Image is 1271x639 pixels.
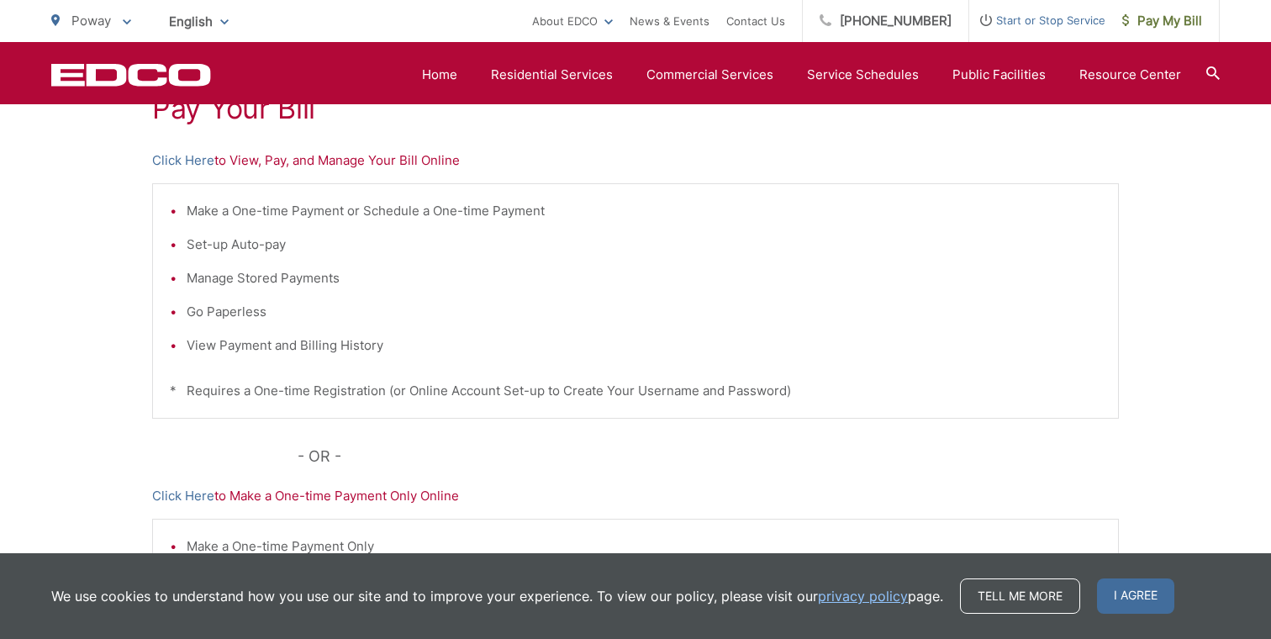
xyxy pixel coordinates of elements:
p: * Requires a One-time Registration (or Online Account Set-up to Create Your Username and Password) [170,381,1101,401]
h1: Pay Your Bill [152,92,1119,125]
a: Home [422,65,457,85]
li: Make a One-time Payment or Schedule a One-time Payment [187,201,1101,221]
a: Contact Us [726,11,785,31]
li: Make a One-time Payment Only [187,536,1101,557]
a: Commercial Services [646,65,773,85]
p: to View, Pay, and Manage Your Bill Online [152,151,1119,171]
a: About EDCO [532,11,613,31]
p: - OR - [298,444,1120,469]
p: We use cookies to understand how you use our site and to improve your experience. To view our pol... [51,586,943,606]
a: Resource Center [1079,65,1181,85]
p: to Make a One-time Payment Only Online [152,486,1119,506]
a: Service Schedules [807,65,919,85]
span: Poway [71,13,111,29]
span: English [156,7,241,36]
a: Click Here [152,151,214,171]
a: Tell me more [960,578,1080,614]
li: Go Paperless [187,302,1101,322]
span: Pay My Bill [1122,11,1202,31]
a: Public Facilities [952,65,1046,85]
span: I agree [1097,578,1174,614]
a: EDCD logo. Return to the homepage. [51,63,211,87]
a: Residential Services [491,65,613,85]
li: Manage Stored Payments [187,268,1101,288]
li: Set-up Auto-pay [187,235,1101,255]
li: View Payment and Billing History [187,335,1101,356]
a: News & Events [630,11,709,31]
a: privacy policy [818,586,908,606]
a: Click Here [152,486,214,506]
